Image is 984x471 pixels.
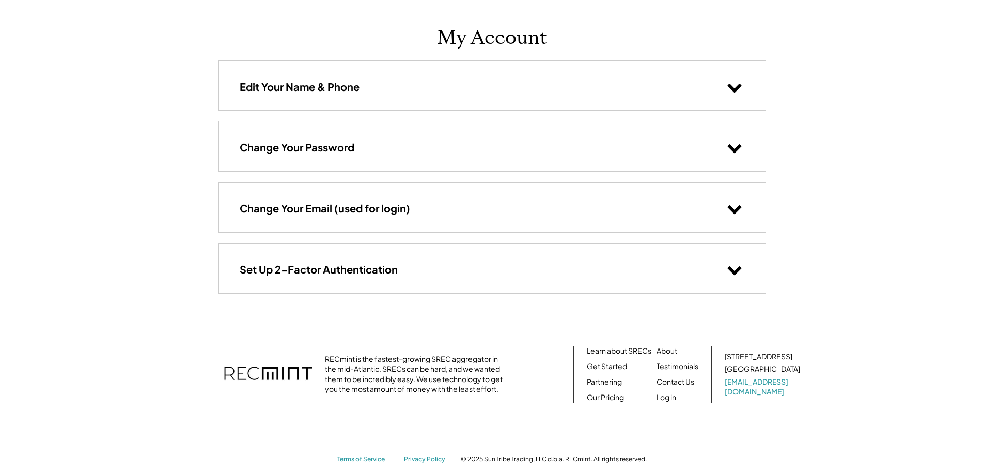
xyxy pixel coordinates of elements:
[337,455,394,464] a: Terms of Service
[404,455,450,464] a: Privacy Policy
[725,364,800,374] div: [GEOGRAPHIC_DATA]
[325,354,508,394] div: RECmint is the fastest-growing SREC aggregator in the mid-Atlantic. SRECs can be hard, and we wan...
[240,80,360,94] h3: Edit Your Name & Phone
[725,352,792,362] div: [STREET_ADDRESS]
[587,361,627,372] a: Get Started
[240,263,398,276] h3: Set Up 2-Factor Authentication
[240,202,410,215] h3: Change Your Email (used for login)
[587,346,651,356] a: Learn about SRECs
[657,361,698,372] a: Testimonials
[657,346,677,356] a: About
[587,377,622,387] a: Partnering
[240,141,354,154] h3: Change Your Password
[224,356,312,392] img: recmint-logotype%403x.png
[657,377,694,387] a: Contact Us
[437,26,548,50] h1: My Account
[461,455,647,463] div: © 2025 Sun Tribe Trading, LLC d.b.a. RECmint. All rights reserved.
[725,377,802,397] a: [EMAIL_ADDRESS][DOMAIN_NAME]
[587,392,624,403] a: Our Pricing
[657,392,676,403] a: Log in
